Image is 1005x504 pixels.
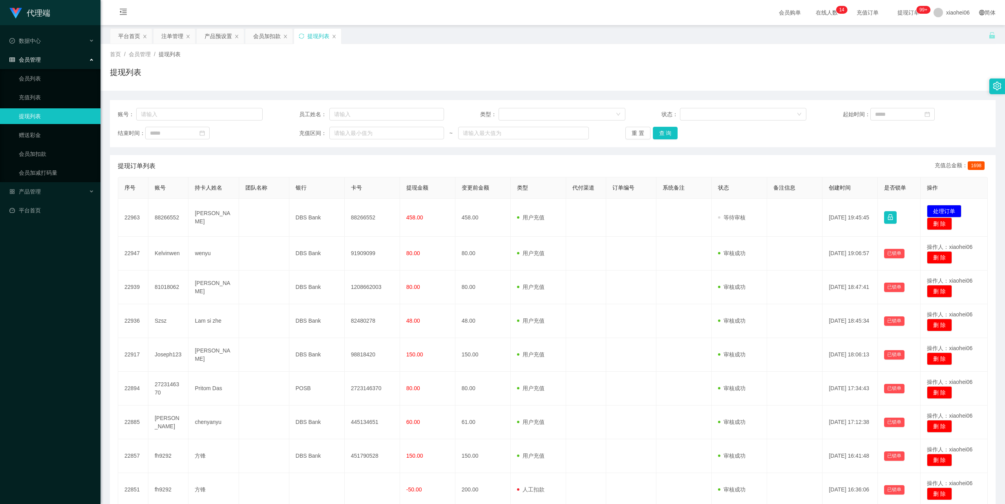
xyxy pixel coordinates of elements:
input: 请输入最小值为 [329,127,444,139]
i: 图标: appstore-o [9,189,15,194]
span: 员工姓名： [299,110,330,119]
i: 图标: menu-fold [110,0,137,26]
h1: 提现列表 [110,66,141,78]
img: logo.9652507e.png [9,8,22,19]
h1: 代理端 [27,0,50,26]
i: 图标: close [186,34,190,39]
td: [PERSON_NAME] [188,199,239,237]
span: 用户充值 [517,351,545,358]
td: 98818420 [345,338,400,372]
a: 充值列表 [19,89,94,105]
button: 已锁单 [884,283,904,292]
td: [DATE] 18:06:13 [822,338,878,372]
i: 图标: close [234,34,239,39]
button: 已锁单 [884,316,904,326]
span: 卡号 [351,184,362,191]
span: 充值订单 [853,10,883,15]
td: chenyanyu [188,405,239,439]
span: 持卡人姓名 [195,184,222,191]
td: [PERSON_NAME] [188,270,239,304]
td: [DATE] 17:34:43 [822,372,878,405]
td: POSB [289,372,345,405]
td: 150.00 [455,439,511,473]
span: 审核成功 [718,486,746,493]
span: 操作人：xiaohei06 [927,278,972,284]
td: 82480278 [345,304,400,338]
span: 代付渠道 [572,184,594,191]
span: 账号 [155,184,166,191]
span: 48.00 [406,318,420,324]
td: Lam si zhe [188,304,239,338]
span: 80.00 [406,385,420,391]
span: 458.00 [406,214,423,221]
span: 审核成功 [718,318,746,324]
span: 操作 [927,184,938,191]
span: 提现订单 [894,10,923,15]
td: 22857 [118,439,148,473]
span: 操作人：xiaohei06 [927,244,972,250]
span: ~ [444,129,458,137]
td: [PERSON_NAME] [188,338,239,372]
td: 81018062 [148,270,189,304]
span: 1698 [968,161,985,170]
span: 用户充值 [517,385,545,391]
a: 会员加扣款 [19,146,94,162]
a: 图标: dashboard平台首页 [9,203,94,218]
span: 订单编号 [612,184,634,191]
span: 审核成功 [718,250,746,256]
span: 首页 [110,51,121,57]
div: 产品预设置 [205,29,232,44]
span: 类型： [480,110,499,119]
span: 80.00 [406,250,420,256]
button: 处理订单 [927,205,961,217]
button: 已锁单 [884,451,904,461]
p: 4 [842,6,844,14]
span: 用户充值 [517,419,545,425]
td: 22885 [118,405,148,439]
td: 48.00 [455,304,511,338]
span: 状态 [718,184,729,191]
td: DBS Bank [289,199,345,237]
i: 图标: down [797,112,802,117]
span: 用户充值 [517,318,545,324]
td: Kelvinwen [148,237,189,270]
td: 2723146370 [148,372,189,405]
td: 150.00 [455,338,511,372]
span: 操作人：xiaohei06 [927,311,972,318]
td: 22947 [118,237,148,270]
span: 用户充值 [517,453,545,459]
span: 用户充值 [517,214,545,221]
span: 序号 [124,184,135,191]
i: 图标: unlock [989,32,996,39]
span: 操作人：xiaohei06 [927,345,972,351]
span: 账号： [118,110,136,119]
a: 代理端 [9,9,50,16]
span: 用户充值 [517,284,545,290]
sup: 14 [836,6,847,14]
button: 删 除 [927,319,952,331]
td: DBS Bank [289,304,345,338]
i: 图标: global [979,10,985,15]
td: DBS Bank [289,439,345,473]
td: 445134651 [345,405,400,439]
button: 删 除 [927,488,952,500]
span: 等待审核 [718,214,746,221]
i: 图标: close [332,34,336,39]
span: 变更前金额 [462,184,489,191]
span: 状态： [661,110,680,119]
button: 已锁单 [884,485,904,495]
span: 操作人：xiaohei06 [927,446,972,453]
td: [PERSON_NAME] [148,405,189,439]
i: 图标: check-circle-o [9,38,15,44]
span: 审核成功 [718,453,746,459]
button: 已锁单 [884,249,904,258]
span: 在线人数 [812,10,842,15]
td: DBS Bank [289,270,345,304]
i: 图标: table [9,57,15,62]
span: 操作人：xiaohei06 [927,379,972,385]
div: 注单管理 [161,29,183,44]
input: 请输入 [136,108,263,121]
span: 提现订单列表 [118,161,155,171]
span: 创建时间 [829,184,851,191]
sup: 1187 [916,6,930,14]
